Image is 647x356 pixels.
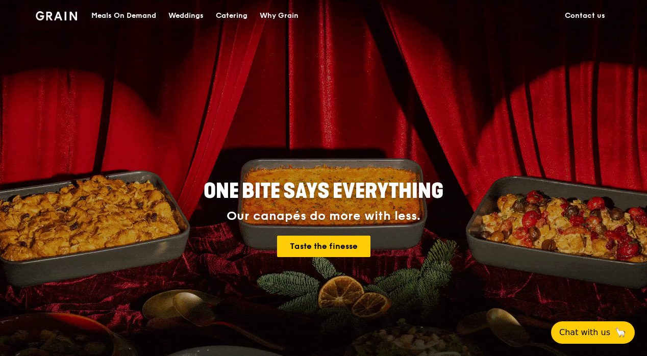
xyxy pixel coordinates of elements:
[559,1,611,31] a: Contact us
[216,1,247,31] div: Catering
[210,1,254,31] a: Catering
[91,1,156,31] div: Meals On Demand
[614,326,627,339] span: 🦙
[140,209,507,223] div: Our canapés do more with less.
[551,321,635,344] button: Chat with us🦙
[168,1,204,31] div: Weddings
[36,11,77,20] img: Grain
[260,1,298,31] div: Why Grain
[204,179,443,204] span: ONE BITE SAYS EVERYTHING
[162,1,210,31] a: Weddings
[277,236,370,257] a: Taste the finesse
[254,1,305,31] a: Why Grain
[559,326,610,339] span: Chat with us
